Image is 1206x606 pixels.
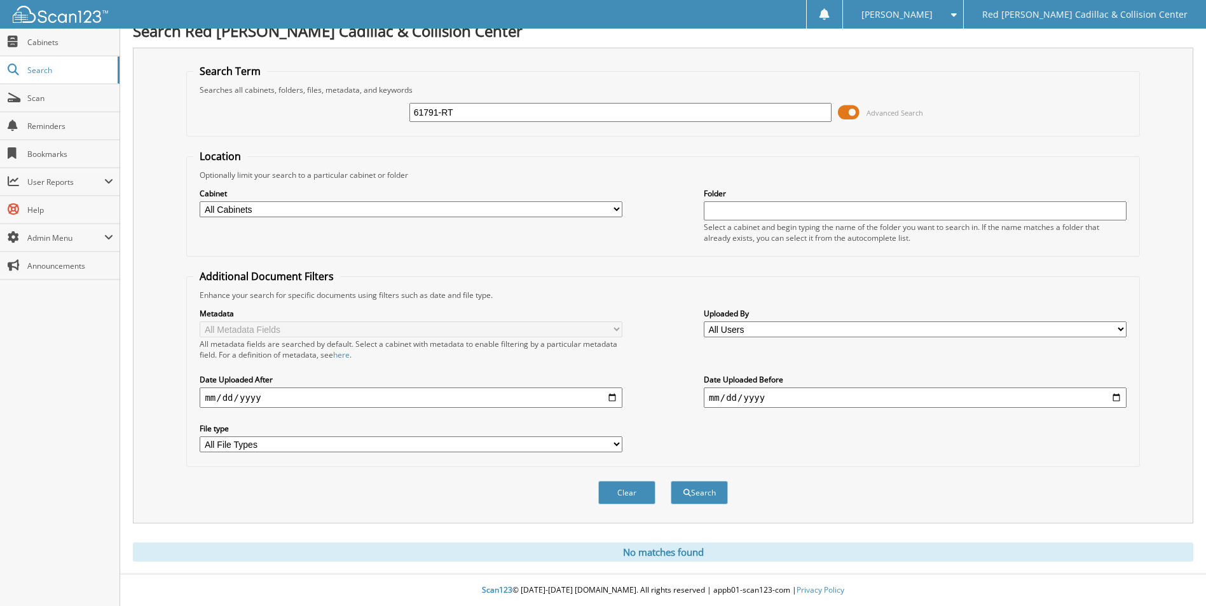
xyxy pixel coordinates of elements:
span: Reminders [27,121,113,131]
div: © [DATE]-[DATE] [DOMAIN_NAME]. All rights reserved | appb01-scan123-com | [120,575,1206,606]
a: Privacy Policy [797,584,844,595]
div: Searches all cabinets, folders, files, metadata, and keywords [193,84,1132,95]
label: Cabinet [200,188,622,199]
label: Metadata [200,308,622,319]
label: Uploaded By [704,308,1127,319]
span: Scan123 [482,584,512,595]
div: Optionally limit your search to a particular cabinet or folder [193,170,1132,180]
legend: Search Term [193,64,267,78]
span: Announcements [27,260,113,271]
span: Red [PERSON_NAME] Cadillac & Collision Center [982,11,1188,18]
div: No matches found [133,542,1193,562]
div: Select a cabinet and begin typing the name of the folder you want to search in. If the name match... [704,222,1127,243]
label: Date Uploaded Before [704,374,1127,385]
span: User Reports [27,177,104,187]
span: Search [27,65,111,76]
span: Bookmarks [27,149,113,159]
button: Clear [598,481,655,504]
span: [PERSON_NAME] [861,11,933,18]
div: Enhance your search for specific documents using filters such as date and file type. [193,290,1132,300]
legend: Location [193,149,247,163]
span: Scan [27,93,113,104]
a: here [333,349,350,360]
span: Advanced Search [867,108,923,118]
input: end [704,387,1127,408]
label: Date Uploaded After [200,374,622,385]
button: Search [671,481,728,504]
img: scan123-logo-white.svg [13,6,108,23]
input: start [200,387,622,408]
span: Help [27,205,113,215]
label: Folder [704,188,1127,199]
span: Cabinets [27,37,113,48]
span: Admin Menu [27,232,104,243]
h1: Search Red [PERSON_NAME] Cadillac & Collision Center [133,20,1193,41]
div: All metadata fields are searched by default. Select a cabinet with metadata to enable filtering b... [200,339,622,360]
label: File type [200,423,622,434]
legend: Additional Document Filters [193,269,340,283]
